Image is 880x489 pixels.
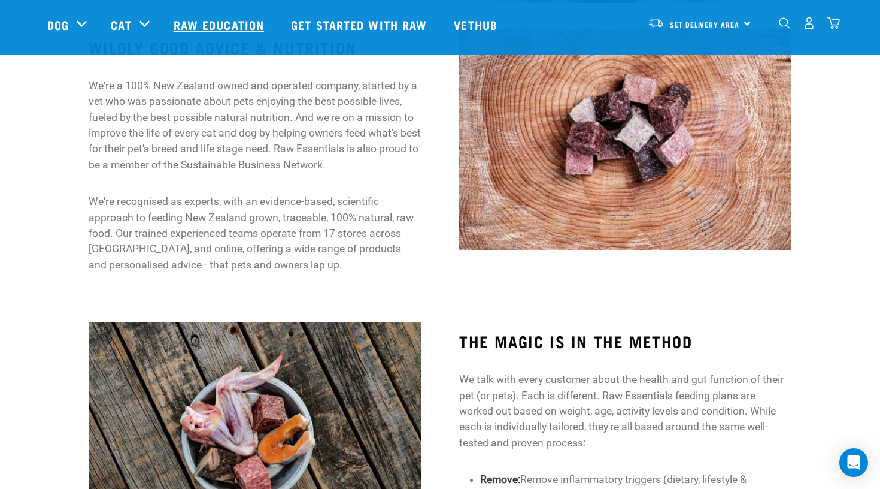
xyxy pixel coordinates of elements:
[459,372,791,451] p: We talk with every customer about the health and gut function of their pet (or pets). Each is dif...
[459,29,791,250] img: Raw Essentials Styled Shots1507
[648,17,664,28] img: van-moving.png
[47,16,69,34] a: Dog
[803,17,815,29] img: user.png
[827,17,840,29] img: home-icon@2x.png
[89,78,421,173] p: We're a 100% New Zealand owned and operated company, started by a vet who was passionate about pe...
[162,1,279,49] a: Raw Education
[459,332,791,351] h3: THE MAGIC IS IN THE METHOD
[839,448,868,477] div: Open Intercom Messenger
[779,17,790,29] img: home-icon-1@2x.png
[670,22,739,26] span: Set Delivery Area
[111,16,131,34] a: Cat
[442,1,512,49] a: Vethub
[279,1,442,49] a: Get started with Raw
[89,194,421,273] p: We're recognised as experts, with an evidence-based, scientific approach to feeding New Zealand g...
[480,473,520,485] strong: Remove:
